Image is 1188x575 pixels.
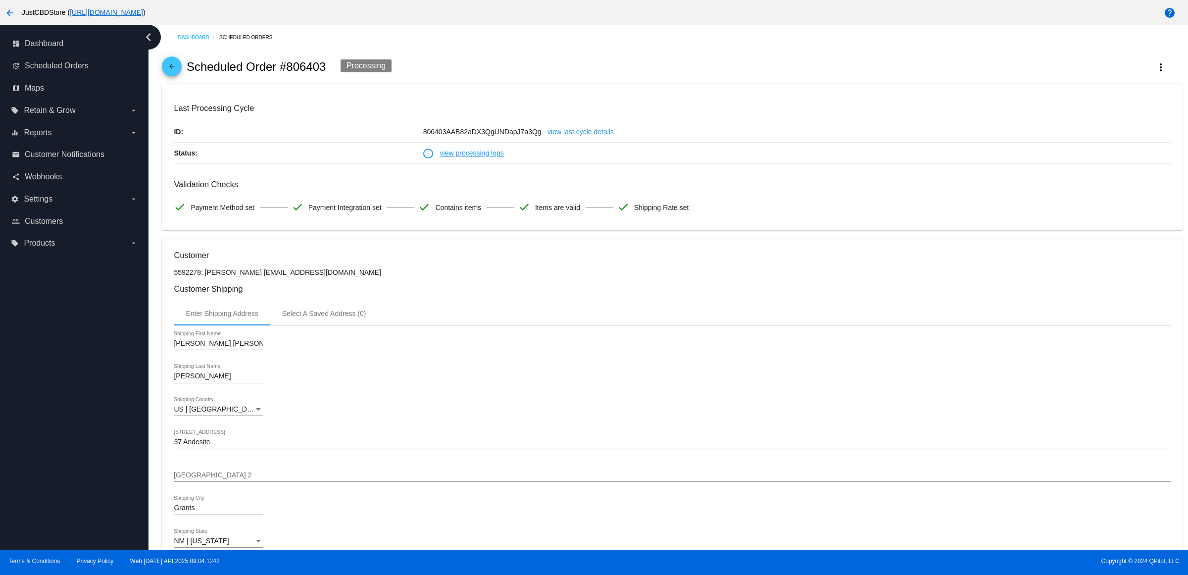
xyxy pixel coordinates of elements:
span: Retain & Grow [24,106,75,115]
a: Scheduled Orders [219,30,281,45]
span: Maps [25,84,44,93]
span: Payment Integration set [308,197,382,218]
i: update [12,62,20,70]
i: settings [11,195,19,203]
a: view last cycle details [547,121,614,142]
span: Contains items [435,197,481,218]
div: Select A Saved Address (0) [282,310,366,317]
h2: Scheduled Order #806403 [187,60,326,74]
span: NM | [US_STATE] [174,537,229,545]
span: JustCBDStore ( ) [22,8,146,16]
span: Dashboard [25,39,63,48]
h3: Customer [174,251,1170,260]
a: Web:[DATE] API:2025.09.04.1242 [130,558,220,565]
span: Settings [24,195,52,204]
a: Dashboard [178,30,219,45]
i: email [12,151,20,158]
input: Shipping City [174,504,263,512]
i: local_offer [11,239,19,247]
i: arrow_drop_down [130,106,138,114]
i: share [12,173,20,181]
i: chevron_left [141,29,156,45]
mat-icon: check [418,201,430,213]
span: Webhooks [25,172,62,181]
mat-icon: arrow_back [166,63,178,75]
mat-icon: check [617,201,629,213]
i: arrow_drop_down [130,129,138,137]
i: equalizer [11,129,19,137]
a: people_outline Customers [12,213,138,229]
mat-icon: check [518,201,530,213]
input: Shipping Last Name [174,372,263,380]
span: Payment Method set [191,197,254,218]
mat-select: Shipping Country [174,406,263,414]
i: local_offer [11,106,19,114]
a: map Maps [12,80,138,96]
input: Shipping Street 2 [174,471,1170,479]
span: Reports [24,128,51,137]
span: Items are valid [535,197,580,218]
div: Enter Shipping Address [186,310,258,317]
span: Customers [25,217,63,226]
p: ID: [174,121,423,142]
h3: Customer Shipping [174,284,1170,294]
mat-icon: check [292,201,303,213]
a: view processing logs [440,143,504,163]
i: arrow_drop_down [130,239,138,247]
span: 806403AAB82aDX3QgUNDapJ7a3Qg - [423,128,546,136]
mat-icon: more_vert [1155,61,1167,73]
span: Scheduled Orders [25,61,89,70]
mat-icon: help [1164,7,1176,19]
a: share Webhooks [12,169,138,185]
a: update Scheduled Orders [12,58,138,74]
a: email Customer Notifications [12,147,138,162]
mat-select: Shipping State [174,537,263,545]
span: Shipping Rate set [634,197,689,218]
input: Shipping Street 1 [174,438,1170,446]
h3: Last Processing Cycle [174,104,1170,113]
a: Privacy Policy [77,558,114,565]
p: 5592278: [PERSON_NAME] [EMAIL_ADDRESS][DOMAIN_NAME] [174,268,1170,276]
p: Status: [174,143,423,163]
mat-icon: check [174,201,186,213]
div: Processing [341,59,392,72]
a: [URL][DOMAIN_NAME] [70,8,143,16]
a: dashboard Dashboard [12,36,138,52]
span: Customer Notifications [25,150,104,159]
i: people_outline [12,217,20,225]
span: Products [24,239,55,248]
input: Shipping First Name [174,340,263,348]
h3: Validation Checks [174,180,1170,189]
a: Terms & Conditions [8,558,60,565]
span: Copyright © 2024 QPilot, LLC [602,558,1180,565]
i: arrow_drop_down [130,195,138,203]
i: dashboard [12,40,20,48]
span: US | [GEOGRAPHIC_DATA] [174,405,261,413]
i: map [12,84,20,92]
mat-icon: arrow_back [4,7,16,19]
